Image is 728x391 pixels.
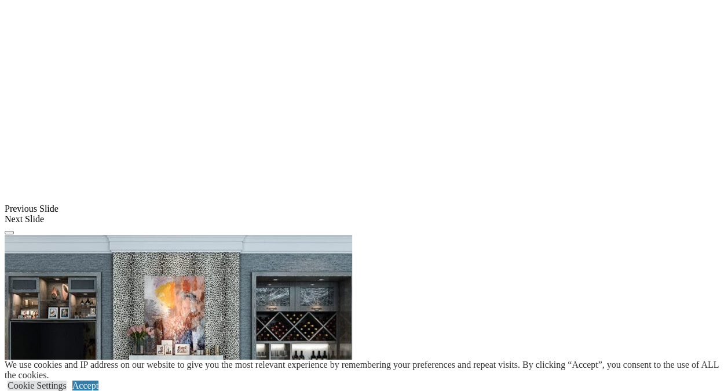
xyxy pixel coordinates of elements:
a: Cookie Settings [8,381,67,390]
button: Click here to pause slide show [5,231,14,234]
div: Next Slide [5,214,723,225]
div: Previous Slide [5,204,723,214]
a: Accept [72,381,98,390]
div: We use cookies and IP address on our website to give you the most relevant experience by remember... [5,360,728,381]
